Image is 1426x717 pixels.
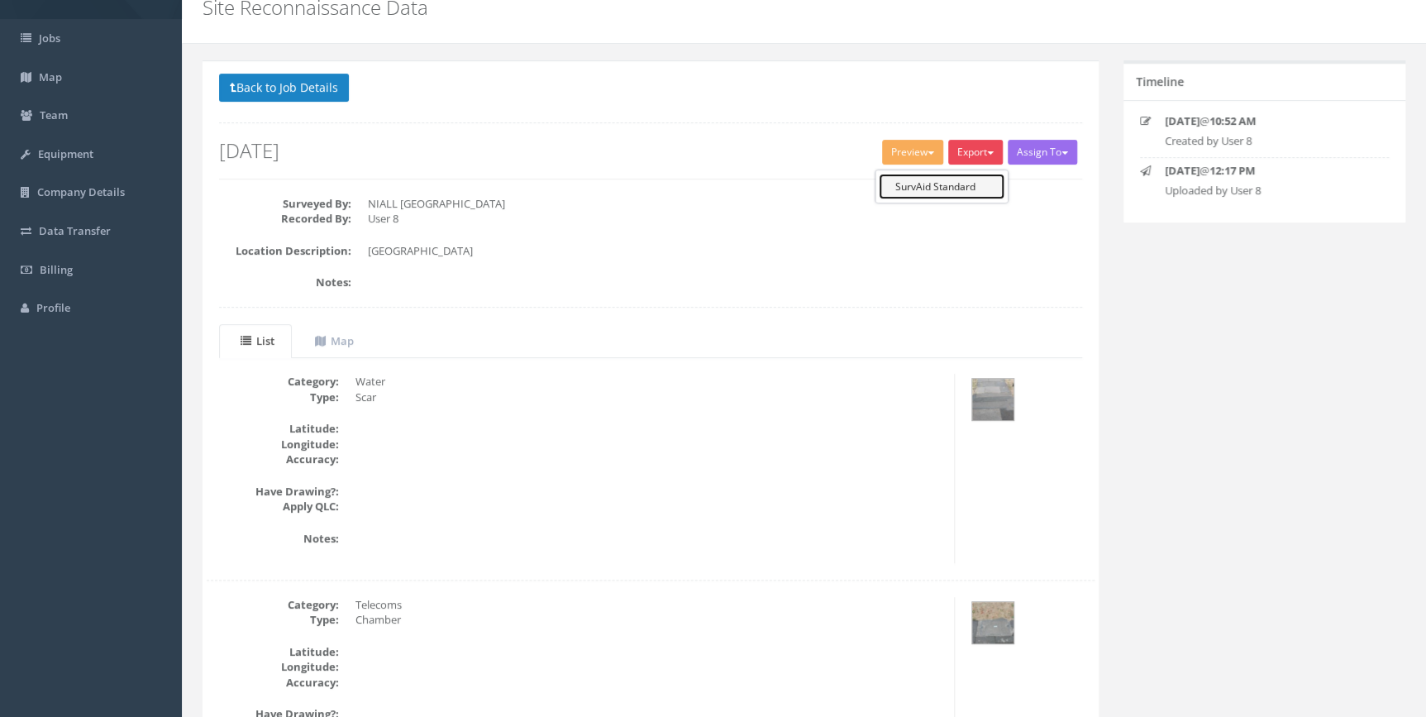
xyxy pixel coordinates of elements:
dt: Longitude: [207,437,339,452]
dt: Type: [207,390,339,405]
span: Billing [40,262,73,277]
h5: Timeline [1136,75,1184,88]
dt: Notes: [219,275,351,290]
button: Export [948,140,1003,165]
strong: 12:17 PM [1209,163,1255,178]
p: Uploaded by User 8 [1165,183,1368,198]
dt: Type: [207,612,339,628]
span: Jobs [39,31,60,45]
a: Map [293,324,371,358]
dt: Accuracy: [207,675,339,691]
p: Created by User 8 [1165,133,1368,149]
dd: Chamber [355,612,942,628]
dd: Water [355,374,942,390]
img: ceb80135-637f-7e84-a46d-d813be0bbe9d_d222587c-9c3a-3d3c-eb32-e52aedddb4a2_thumb.jpg [972,379,1013,420]
uib-tab-heading: Map [315,333,354,348]
span: Team [40,108,68,122]
dd: Telecoms [355,597,942,613]
strong: 10:52 AM [1209,113,1256,128]
dd: NIALL [GEOGRAPHIC_DATA] [368,196,1082,212]
dd: User 8 [368,211,1082,227]
dt: Notes: [207,531,339,547]
strong: [DATE] [1165,163,1199,178]
dt: Category: [207,374,339,390]
p: @ [1165,163,1368,179]
a: SurvAid Standard [879,174,1004,199]
button: Back to Job Details [219,74,349,102]
dt: Location Description: [219,243,351,259]
dt: Recorded By: [219,211,351,227]
a: List [219,324,292,358]
p: @ [1165,113,1368,129]
dt: Accuracy: [207,452,339,467]
strong: [DATE] [1165,113,1199,128]
dt: Longitude: [207,659,339,675]
dt: Latitude: [207,644,339,660]
span: Data Transfer [39,223,111,238]
span: Equipment [38,146,93,161]
button: Assign To [1008,140,1077,165]
dt: Surveyed By: [219,196,351,212]
dt: Have Drawing?: [207,484,339,500]
dt: Latitude: [207,421,339,437]
span: Company Details [37,184,125,199]
uib-tab-heading: List [241,333,274,348]
span: Profile [36,300,70,315]
h2: [DATE] [219,140,1082,161]
button: Preview [882,140,943,165]
dt: Category: [207,597,339,613]
span: Map [39,69,62,84]
dd: Scar [355,390,942,405]
dd: [GEOGRAPHIC_DATA] [368,243,1082,259]
img: ceb80135-637f-7e84-a46d-d813be0bbe9d_44350041-04ba-7138-fd51-61fbfdab3049_thumb.jpg [972,602,1013,643]
dt: Apply QLC: [207,499,339,514]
